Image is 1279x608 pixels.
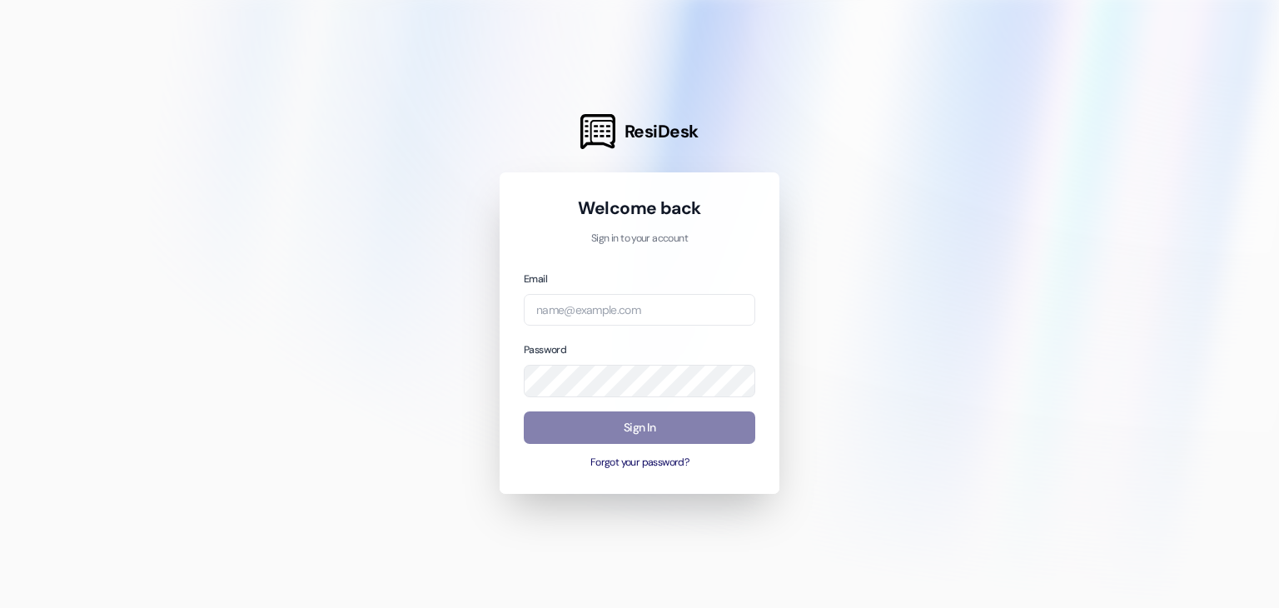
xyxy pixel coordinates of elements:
[524,456,755,471] button: Forgot your password?
[524,197,755,220] h1: Welcome back
[524,411,755,444] button: Sign In
[580,114,615,149] img: ResiDesk Logo
[524,272,547,286] label: Email
[524,294,755,326] input: name@example.com
[625,120,699,143] span: ResiDesk
[524,343,566,356] label: Password
[524,232,755,247] p: Sign in to your account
